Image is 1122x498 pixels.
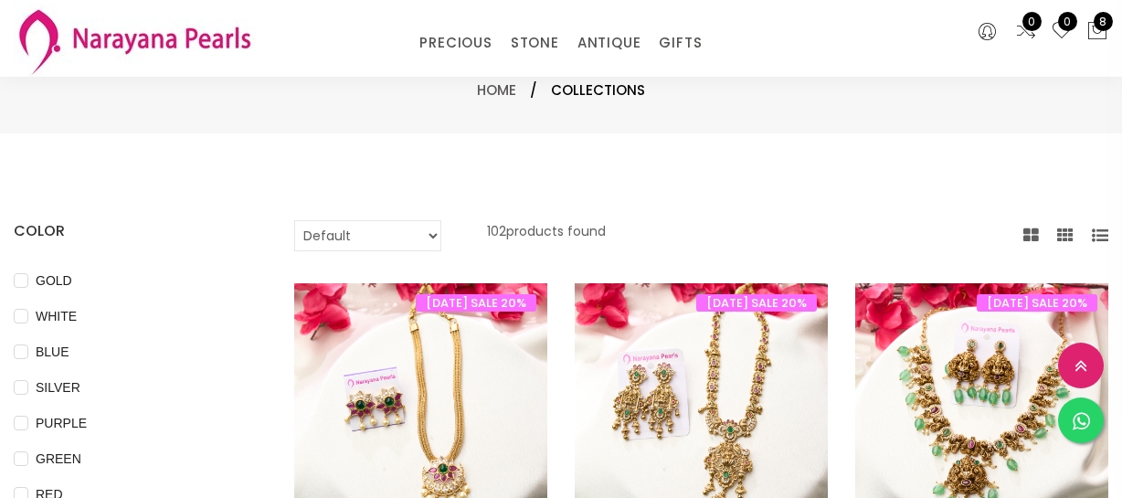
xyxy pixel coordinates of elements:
[1015,20,1037,44] a: 0
[977,294,1097,312] span: [DATE] SALE 20%
[1022,12,1042,31] span: 0
[28,342,77,362] span: BLUE
[551,79,645,101] span: Collections
[28,413,94,433] span: PURPLE
[14,220,239,242] h4: COLOR
[28,449,89,469] span: GREEN
[1086,20,1108,44] button: 8
[577,29,641,57] a: ANTIQUE
[416,294,536,312] span: [DATE] SALE 20%
[511,29,559,57] a: STONE
[477,80,516,100] a: Home
[487,220,606,251] p: 102 products found
[696,294,817,312] span: [DATE] SALE 20%
[1094,12,1113,31] span: 8
[1058,12,1077,31] span: 0
[28,306,84,326] span: WHITE
[28,377,88,397] span: SILVER
[530,79,537,101] span: /
[659,29,702,57] a: GIFTS
[28,270,79,291] span: GOLD
[1051,20,1073,44] a: 0
[419,29,492,57] a: PRECIOUS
